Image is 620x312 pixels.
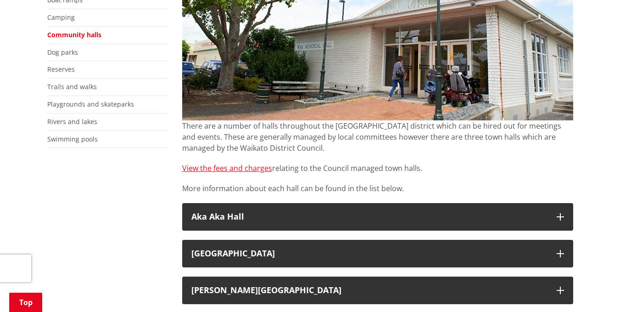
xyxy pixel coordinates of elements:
[47,13,75,22] a: Camping
[9,293,42,312] a: Top
[47,135,98,143] a: Swimming pools
[182,163,272,173] a: View the fees and charges
[47,48,78,57] a: Dog parks
[191,249,547,258] h3: [GEOGRAPHIC_DATA]
[191,212,547,221] h3: Aka Aka Hall
[182,240,573,267] button: [GEOGRAPHIC_DATA]
[182,277,573,304] button: [PERSON_NAME][GEOGRAPHIC_DATA]
[47,82,97,91] a: Trails and walks
[182,183,573,194] p: More information about each hall can be found in the list below.
[578,273,611,306] iframe: Messenger Launcher
[47,30,101,39] a: Community halls
[47,100,134,108] a: Playgrounds and skateparks
[47,65,75,74] a: Reserves
[191,286,547,295] div: [PERSON_NAME][GEOGRAPHIC_DATA]
[182,120,573,153] p: There are a number of halls throughout the [GEOGRAPHIC_DATA] district which can be hired out for ...
[47,117,97,126] a: Rivers and lakes
[182,163,573,174] p: relating to the Council managed town halls.
[182,203,573,231] button: Aka Aka Hall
